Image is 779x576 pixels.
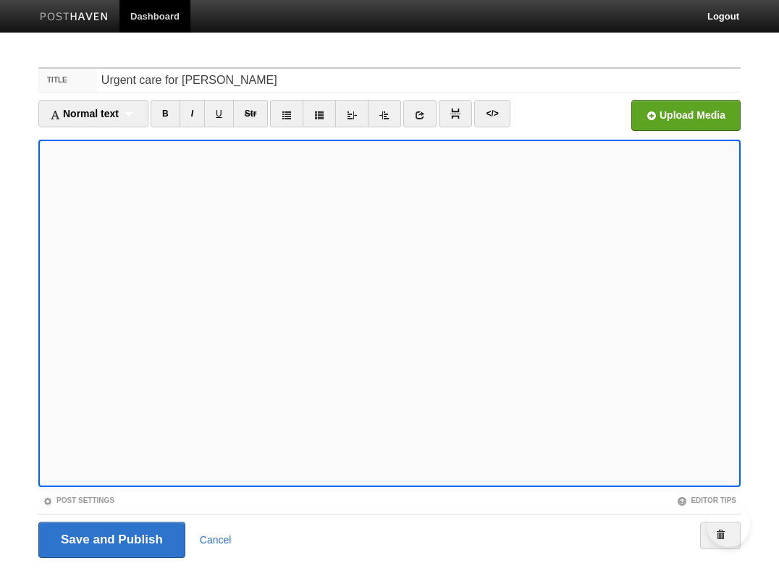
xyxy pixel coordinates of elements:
[245,109,257,119] del: Str
[707,504,750,547] iframe: Help Scout Beacon - Open
[38,69,97,92] label: Title
[474,100,510,127] a: </>
[151,100,180,127] a: B
[200,534,232,546] a: Cancel
[38,522,185,558] input: Save and Publish
[43,496,114,504] a: Post Settings
[233,100,269,127] a: Str
[677,496,736,504] a: Editor Tips
[40,12,109,23] img: Posthaven-bar
[180,100,205,127] a: I
[50,108,119,119] span: Normal text
[450,109,460,119] img: pagebreak-icon.png
[204,100,234,127] a: U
